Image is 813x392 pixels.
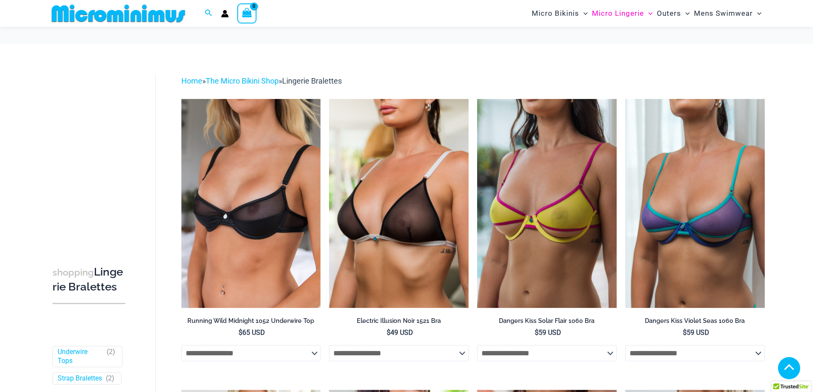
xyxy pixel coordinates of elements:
a: Account icon link [221,10,229,17]
span: Micro Lingerie [592,3,644,24]
img: Electric Illusion Noir 1521 Bra 01 [329,99,469,308]
a: Dangers Kiss Solar Flair 1060 Bra [477,317,617,328]
a: Micro BikinisMenu ToggleMenu Toggle [530,3,590,24]
a: Electric Illusion Noir 1521 Bra 01Electric Illusion Noir 1521 Bra 682 Thong 07Electric Illusion N... [329,99,469,308]
a: Electric Illusion Noir 1521 Bra [329,317,469,328]
h2: Dangers Kiss Solar Flair 1060 Bra [477,317,617,325]
a: Dangers Kiss Solar Flair 1060 Bra 01Dangers Kiss Solar Flair 1060 Bra 02Dangers Kiss Solar Flair ... [477,99,617,308]
span: Menu Toggle [681,3,690,24]
iframe: TrustedSite Certified [52,68,129,238]
span: Micro Bikinis [532,3,579,24]
span: $ [535,328,539,337]
a: Micro LingerieMenu ToggleMenu Toggle [590,3,655,24]
a: Underwire Tops [58,348,103,366]
span: $ [239,328,242,337]
span: Menu Toggle [579,3,588,24]
span: Menu Toggle [644,3,653,24]
img: MM SHOP LOGO FLAT [48,4,189,23]
a: Mens SwimwearMenu ToggleMenu Toggle [692,3,763,24]
span: Mens Swimwear [694,3,753,24]
a: Running Wild Midnight 1052 Top 01Running Wild Midnight 1052 Top 6052 Bottom 06Running Wild Midnig... [181,99,321,308]
h2: Dangers Kiss Violet Seas 1060 Bra [625,317,765,325]
a: Running Wild Midnight 1052 Underwire Top [181,317,321,328]
a: The Micro Bikini Shop [206,76,279,85]
span: ( ) [106,374,114,383]
span: Outers [657,3,681,24]
a: Search icon link [205,8,213,19]
span: Lingerie Bralettes [282,76,342,85]
span: 2 [108,374,112,382]
a: Dangers Kiss Violet Seas 1060 Bra 01Dangers Kiss Violet Seas 1060 Bra 611 Micro 04Dangers Kiss Vi... [625,99,765,308]
span: shopping [52,267,94,278]
a: Home [181,76,202,85]
img: Dangers Kiss Violet Seas 1060 Bra 01 [625,99,765,308]
h2: Electric Illusion Noir 1521 Bra [329,317,469,325]
span: ( ) [107,348,115,366]
nav: Site Navigation [528,1,765,26]
span: $ [683,328,687,337]
a: View Shopping Cart, empty [237,3,257,23]
bdi: 65 USD [239,328,265,337]
bdi: 59 USD [683,328,709,337]
img: Running Wild Midnight 1052 Top 01 [181,99,321,308]
h2: Running Wild Midnight 1052 Underwire Top [181,317,321,325]
a: OutersMenu ToggleMenu Toggle [655,3,692,24]
span: $ [387,328,390,337]
a: Dangers Kiss Violet Seas 1060 Bra [625,317,765,328]
bdi: 49 USD [387,328,413,337]
h3: Lingerie Bralettes [52,265,125,294]
span: » » [181,76,342,85]
span: Menu Toggle [753,3,761,24]
img: Dangers Kiss Solar Flair 1060 Bra 01 [477,99,617,308]
bdi: 59 USD [535,328,561,337]
span: 2 [109,348,113,356]
a: Strap Bralettes [58,374,102,383]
